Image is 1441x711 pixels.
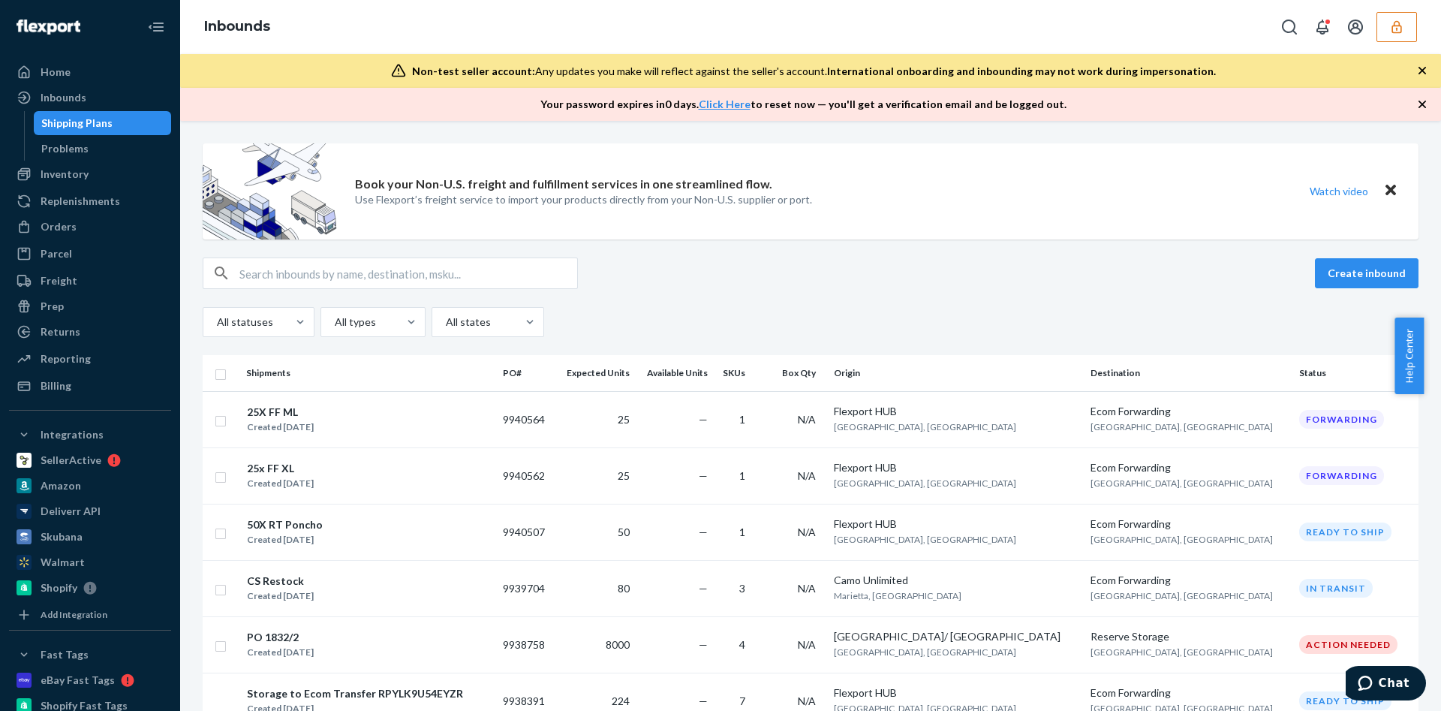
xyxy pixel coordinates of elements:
th: Shipments [240,355,497,391]
a: Inbounds [204,18,270,35]
span: 4 [739,638,745,651]
span: N/A [798,413,816,426]
span: Marietta, [GEOGRAPHIC_DATA] [834,590,961,601]
input: All states [444,315,446,330]
div: Amazon [41,478,81,493]
a: Problems [34,137,172,161]
th: Origin [828,355,1085,391]
div: CS Restock [247,574,314,589]
div: Forwarding [1299,410,1384,429]
div: Ecom Forwarding [1091,685,1287,700]
span: N/A [798,638,816,651]
div: Problems [41,141,89,156]
span: [GEOGRAPHIC_DATA], [GEOGRAPHIC_DATA] [1091,478,1273,489]
input: All statuses [215,315,217,330]
span: N/A [798,469,816,482]
div: Orders [41,219,77,234]
th: Expected Units [555,355,635,391]
button: Help Center [1394,318,1424,394]
a: Click Here [699,98,751,110]
span: 25 [618,469,630,482]
th: Destination [1085,355,1293,391]
a: Shopify [9,576,171,600]
div: PO 1832/2 [247,630,314,645]
th: Status [1293,355,1418,391]
div: Created [DATE] [247,476,314,491]
a: Amazon [9,474,171,498]
span: — [699,526,708,538]
span: 7 [739,694,745,707]
span: 80 [618,582,630,595]
a: Skubana [9,525,171,549]
a: Deliverr API [9,499,171,523]
span: — [699,413,708,426]
div: In transit [1299,579,1373,598]
div: Created [DATE] [247,645,314,660]
button: Close [1381,180,1400,202]
span: — [699,638,708,651]
img: Flexport logo [17,20,80,35]
input: All types [333,315,335,330]
div: 50X RT Poncho [247,517,323,532]
td: 9939704 [497,560,555,616]
span: 224 [612,694,630,707]
a: Inbounds [9,86,171,110]
div: Forwarding [1299,466,1384,485]
div: Skubana [41,529,83,544]
span: N/A [798,694,816,707]
button: Open account menu [1340,12,1370,42]
div: Integrations [41,427,104,442]
div: Ready to ship [1299,523,1391,541]
div: Walmart [41,555,85,570]
p: Use Flexport’s freight service to import your products directly from your Non-U.S. supplier or port. [355,192,812,207]
div: Billing [41,378,71,393]
ol: breadcrumbs [192,5,282,49]
div: Prep [41,299,64,314]
a: Reporting [9,347,171,371]
div: Ecom Forwarding [1091,517,1287,532]
div: Returns [41,324,80,339]
div: Deliverr API [41,504,101,519]
div: Replenishments [41,194,120,209]
span: N/A [798,582,816,595]
p: Your password expires in 0 days . to reset now — you'll get a verification email and be logged out. [540,97,1066,112]
span: [GEOGRAPHIC_DATA], [GEOGRAPHIC_DATA] [1091,421,1273,432]
div: Flexport HUB [834,517,1078,532]
div: Any updates you make will reflect against the seller's account. [412,64,1216,79]
span: 25 [618,413,630,426]
button: Open Search Box [1274,12,1304,42]
div: Created [DATE] [247,420,314,435]
div: Camo Unlimited [834,573,1078,588]
div: Add Integration [41,608,107,621]
div: Fast Tags [41,647,89,662]
div: Created [DATE] [247,532,323,547]
span: N/A [798,526,816,538]
div: Action Needed [1299,635,1397,654]
div: Storage to Ecom Transfer RPYLK9U54EYZR [247,686,463,701]
a: Add Integration [9,606,171,624]
th: Box Qty [757,355,829,391]
button: Integrations [9,423,171,447]
td: 9940564 [497,391,555,447]
span: 1 [739,469,745,482]
div: eBay Fast Tags [41,673,115,688]
p: Book your Non-U.S. freight and fulfillment services in one streamlined flow. [355,176,772,193]
span: 1 [739,413,745,426]
span: [GEOGRAPHIC_DATA], [GEOGRAPHIC_DATA] [1091,534,1273,545]
iframe: Opens a widget where you can chat to one of our agents [1346,666,1426,703]
div: Ecom Forwarding [1091,460,1287,475]
input: Search inbounds by name, destination, msku... [239,258,577,288]
span: [GEOGRAPHIC_DATA], [GEOGRAPHIC_DATA] [834,421,1016,432]
span: [GEOGRAPHIC_DATA], [GEOGRAPHIC_DATA] [834,646,1016,658]
a: Home [9,60,171,84]
button: Create inbound [1315,258,1418,288]
button: Watch video [1300,180,1378,202]
a: Walmart [9,550,171,574]
button: Open notifications [1307,12,1337,42]
span: Non-test seller account: [412,65,535,77]
div: Reserve Storage [1091,629,1287,644]
div: Parcel [41,246,72,261]
td: 9940562 [497,447,555,504]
